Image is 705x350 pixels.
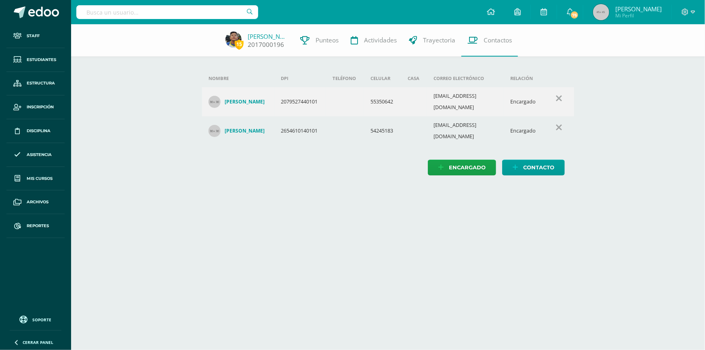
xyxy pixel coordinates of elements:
[235,39,244,49] span: 15
[274,87,326,116] td: 2079527440101
[248,40,284,49] a: 2017000196
[76,5,258,19] input: Busca un usuario...
[403,24,461,57] a: Trayectoria
[23,339,53,345] span: Cerrar panel
[208,96,268,108] a: [PERSON_NAME]
[6,143,65,167] a: Asistencia
[27,152,52,158] span: Asistencia
[504,87,544,116] td: Encargado
[449,160,486,175] span: Encargado
[6,48,65,72] a: Estudiantes
[461,24,518,57] a: Contactos
[326,70,364,87] th: Teléfono
[208,125,221,137] img: 30x30
[6,167,65,191] a: Mis cursos
[345,24,403,57] a: Actividades
[427,87,504,116] td: [EMAIL_ADDRESS][DOMAIN_NAME]
[6,72,65,96] a: Estructura
[225,99,265,105] h4: [PERSON_NAME]
[364,70,401,87] th: Celular
[428,160,496,175] a: Encargado
[504,116,544,145] td: Encargado
[523,160,554,175] span: Contacto
[10,314,61,325] a: Soporte
[208,125,268,137] a: [PERSON_NAME]
[225,32,242,48] img: 89c07b0a542c26f8130d4be6b3187109.png
[27,33,40,39] span: Staff
[27,199,48,205] span: Archivos
[294,24,345,57] a: Punteos
[364,87,401,116] td: 55350642
[6,24,65,48] a: Staff
[484,36,512,44] span: Contactos
[27,128,51,134] span: Disciplina
[27,57,56,63] span: Estudiantes
[364,116,401,145] td: 54245183
[6,214,65,238] a: Reportes
[423,36,455,44] span: Trayectoria
[570,11,579,19] span: 76
[427,116,504,145] td: [EMAIL_ADDRESS][DOMAIN_NAME]
[6,190,65,214] a: Archivos
[316,36,339,44] span: Punteos
[27,223,49,229] span: Reportes
[33,317,52,323] span: Soporte
[202,70,274,87] th: Nombre
[27,175,53,182] span: Mis cursos
[504,70,544,87] th: Relación
[6,119,65,143] a: Disciplina
[593,4,609,20] img: 45x45
[364,36,397,44] span: Actividades
[225,128,265,134] h4: [PERSON_NAME]
[27,80,55,86] span: Estructura
[208,96,221,108] img: 30x30
[615,5,662,13] span: [PERSON_NAME]
[427,70,504,87] th: Correo electrónico
[274,116,326,145] td: 2654610140101
[27,104,54,110] span: Inscripción
[6,95,65,119] a: Inscripción
[401,70,427,87] th: Casa
[274,70,326,87] th: DPI
[248,32,288,40] a: [PERSON_NAME]
[502,160,565,175] a: Contacto
[615,12,662,19] span: Mi Perfil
